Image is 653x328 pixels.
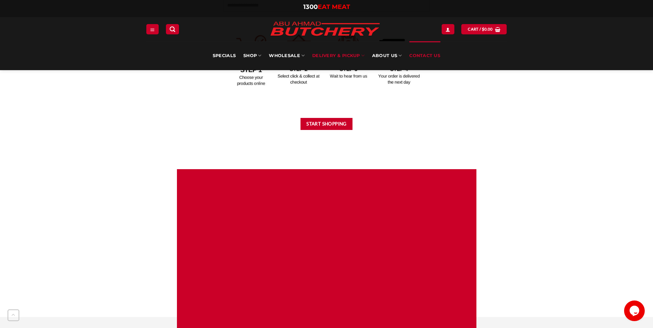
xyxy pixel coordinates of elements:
[318,3,350,11] span: EAT MEAT
[8,309,19,321] button: Go to top
[442,24,454,34] a: Login
[166,24,179,34] a: Search
[468,26,493,32] span: Cart /
[265,17,385,41] img: Abu Ahmad Butchery
[312,41,365,70] a: Delivery & Pickup
[409,41,440,70] a: Contact Us
[269,41,305,70] a: Wholesale
[372,41,402,70] a: About Us
[303,3,350,11] a: 1300EAT MEAT
[301,118,353,130] button: Start Shopping
[482,27,493,31] bdi: 0.00
[461,24,507,34] a: View cart
[213,41,236,70] a: Specials
[624,300,646,321] iframe: chat widget
[146,24,159,34] a: Menu
[303,3,318,11] span: 1300
[243,41,261,70] a: SHOP
[482,26,484,32] span: $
